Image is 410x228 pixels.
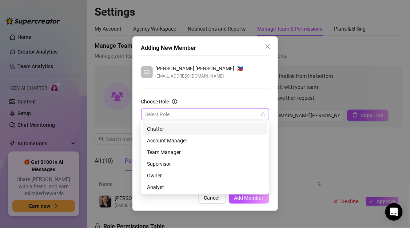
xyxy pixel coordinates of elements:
[229,192,269,204] button: Add Member
[385,203,403,221] div: Open Intercom Messenger
[156,64,235,72] span: [PERSON_NAME] [PERSON_NAME]
[147,125,263,133] div: Chatter
[143,170,268,181] div: Owner
[141,44,269,52] div: Adding New Member
[141,98,169,106] div: Choose Role
[147,148,263,156] div: Team Manager
[144,68,150,76] span: SO
[156,72,243,80] span: [EMAIL_ADDRESS][DOMAIN_NAME]
[265,44,271,50] span: close
[147,172,263,180] div: Owner
[143,158,268,170] div: Supervisor
[143,135,268,146] div: Account Manager
[198,192,226,204] button: Cancel
[143,146,268,158] div: Team Manager
[147,160,263,168] div: Supervisor
[143,181,268,193] div: Analyst
[262,44,274,50] span: Close
[143,123,268,135] div: Chatter
[261,112,265,117] span: lock
[156,64,243,72] div: 🇵🇭
[234,195,264,201] span: Add Member
[204,195,220,201] span: Cancel
[262,41,274,52] button: Close
[172,99,177,104] span: info-circle
[147,183,263,191] div: Analyst
[147,137,263,145] div: Account Manager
